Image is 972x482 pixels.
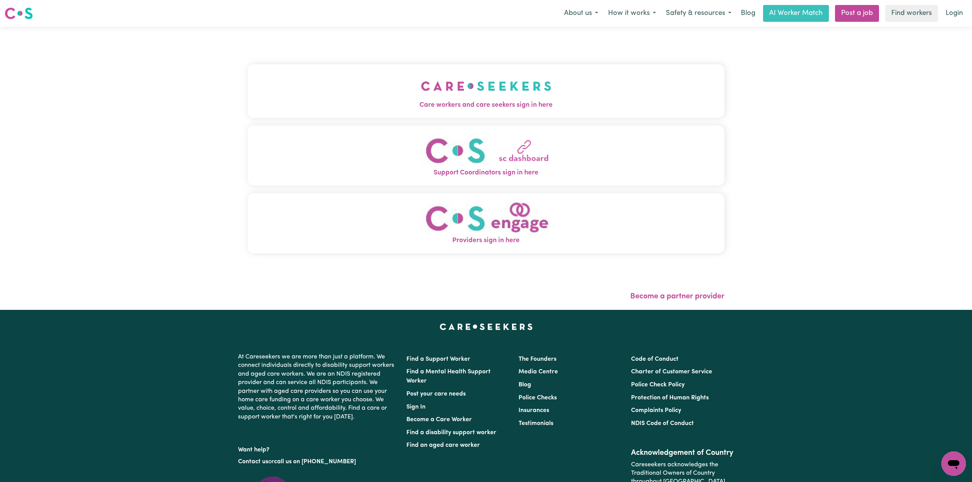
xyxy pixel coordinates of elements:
a: Sign In [406,404,426,410]
button: Providers sign in here [248,193,724,253]
a: Login [941,5,967,22]
a: Code of Conduct [631,356,678,362]
button: About us [559,5,603,21]
a: call us on [PHONE_NUMBER] [274,459,356,465]
a: Police Check Policy [631,382,685,388]
iframe: Button to launch messaging window [941,451,966,476]
a: Insurances [519,407,549,414]
a: Complaints Policy [631,407,681,414]
button: Safety & resources [661,5,736,21]
a: Find a disability support worker [406,430,496,436]
a: Find a Support Worker [406,356,470,362]
p: At Careseekers we are more than just a platform. We connect individuals directly to disability su... [238,350,397,424]
a: Find workers [885,5,938,22]
a: The Founders [519,356,556,362]
a: Blog [736,5,760,22]
button: Care workers and care seekers sign in here [248,64,724,118]
a: NDIS Code of Conduct [631,420,694,427]
a: Become a Care Worker [406,417,472,423]
a: Media Centre [519,369,558,375]
button: Support Coordinators sign in here [248,125,724,186]
h2: Acknowledgement of Country [631,448,734,458]
a: AI Worker Match [763,5,829,22]
p: or [238,454,397,469]
a: Charter of Customer Service [631,369,712,375]
a: Find an aged care worker [406,442,480,448]
span: Support Coordinators sign in here [248,168,724,178]
a: Contact us [238,459,268,465]
a: Find a Mental Health Support Worker [406,369,491,384]
button: How it works [603,5,661,21]
a: Careseekers logo [5,5,33,22]
a: Become a partner provider [630,293,724,300]
a: Careseekers home page [440,324,533,330]
img: Careseekers logo [5,7,33,20]
a: Post a job [835,5,879,22]
a: Protection of Human Rights [631,395,709,401]
span: Care workers and care seekers sign in here [248,100,724,110]
a: Blog [519,382,531,388]
span: Providers sign in here [248,236,724,246]
a: Police Checks [519,395,557,401]
a: Post your care needs [406,391,466,397]
p: Want help? [238,443,397,454]
a: Testimonials [519,420,553,427]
